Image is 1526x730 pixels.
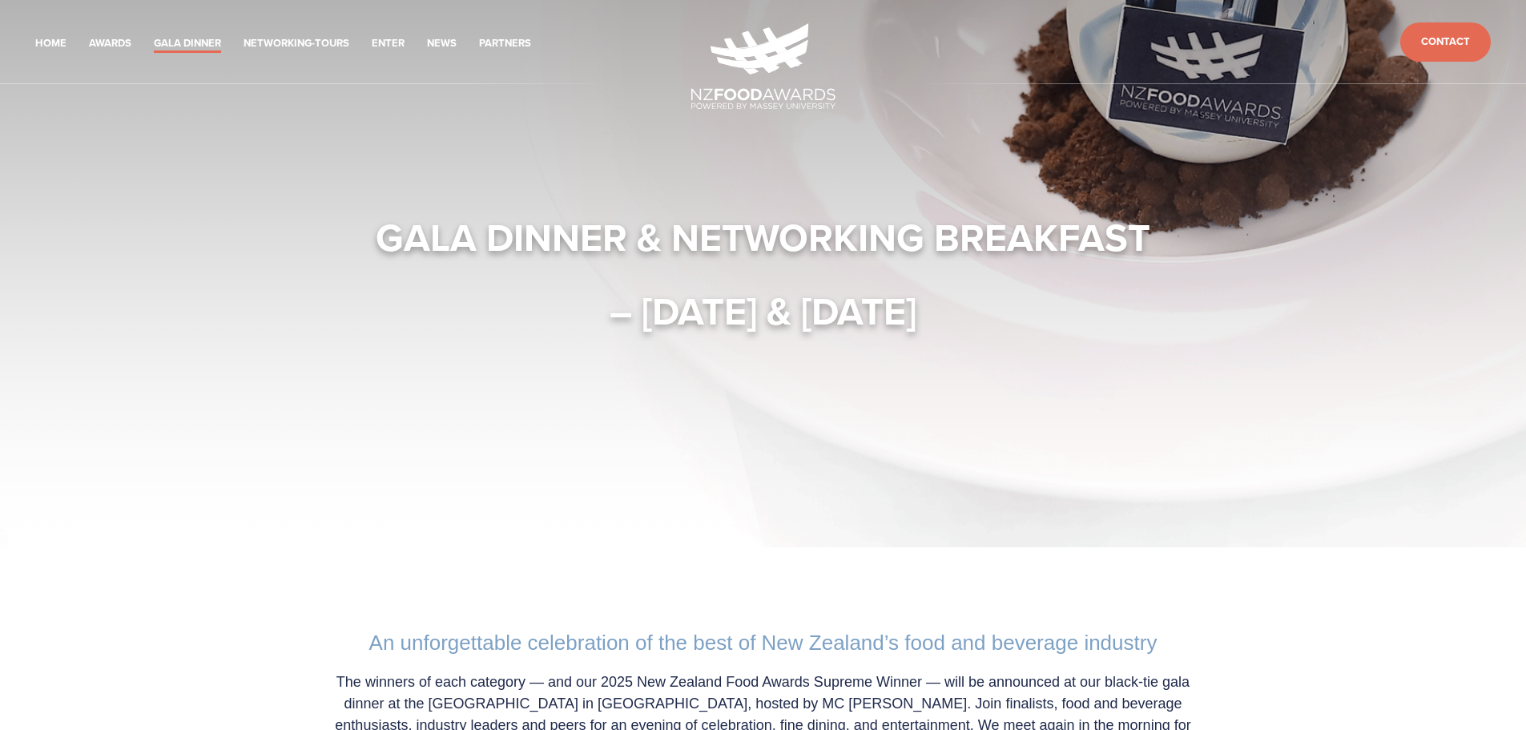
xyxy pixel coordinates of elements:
[372,34,405,53] a: Enter
[302,287,1225,335] h1: – [DATE] & [DATE]
[244,34,349,53] a: Networking-Tours
[35,34,66,53] a: Home
[89,34,131,53] a: Awards
[479,34,531,53] a: Partners
[1400,22,1491,62] a: Contact
[302,213,1225,261] h1: Gala Dinner & Networking Breakfast
[154,34,221,53] a: Gala Dinner
[427,34,457,53] a: News
[318,631,1209,655] h2: An unforgettable celebration of the best of New Zealand’s food and beverage industry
